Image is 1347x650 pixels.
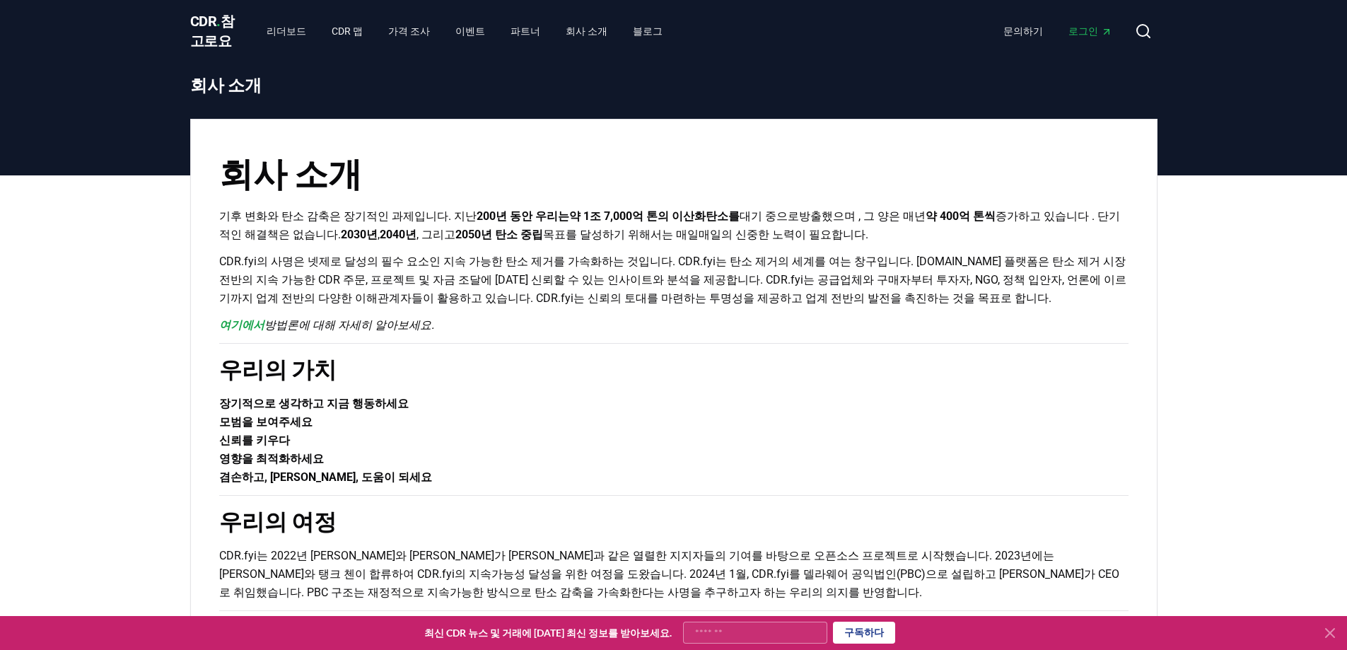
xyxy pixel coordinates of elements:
[444,18,496,44] a: 이벤트
[255,18,674,44] nav: 기본
[992,18,1054,44] a: 문의하기
[219,506,337,537] font: 우리의 여정
[799,209,926,223] font: 방출했으며 , 그 양은 매년
[332,25,363,37] font: CDR 맵
[1057,18,1124,44] a: 로그인
[380,228,416,241] font: 2040년
[219,354,337,385] font: 우리의 가치
[219,150,362,196] font: 회사 소개
[219,318,264,332] a: 여기에서
[190,11,244,51] a: CDR.참고로요
[455,25,485,37] font: 이벤트
[1068,25,1098,37] font: 로그인
[219,255,1126,305] font: CDR.fyi의 사명은 넷제로 달성의 필수 요소인 지속 가능한 탄소 제거를 가속화하는 것입니다. CDR.fyi는 탄소 제거의 세계를 여는 창구입니다. [DOMAIN_NAME]...
[264,318,431,332] font: 방법론에 대해 자세히 알아보세요
[477,209,569,223] font: 200년 동안 우리는
[622,18,674,44] a: 블로그
[511,25,540,37] font: 파트너
[219,209,477,223] font: 기후 변화와 탄소 감축은 장기적인 과제입니다. 지난
[219,415,313,429] font: 모범을 보여주세요
[216,13,221,30] font: .
[566,25,607,37] font: 회사 소개
[740,209,799,223] font: 대기 중으로
[219,470,432,484] font: 겸손하고, [PERSON_NAME], 도움이 되세요
[320,18,374,44] a: CDR 맵
[378,228,380,241] font: ,
[554,18,619,44] a: 회사 소개
[190,13,217,30] font: CDR
[543,228,868,241] font: 목표를 달성하기 위해서는 매일매일의 신중한 노력이 필요합니다.
[1003,25,1043,37] font: 문의하기
[926,209,996,223] font: 약 400억 톤씩
[455,228,543,241] font: 2050년 탄소 중립
[416,228,455,241] font: , 그리고
[431,318,434,332] font: .
[633,25,663,37] font: 블로그
[219,549,1119,599] font: CDR.fyi는 2022년 [PERSON_NAME]와 [PERSON_NAME]가 [PERSON_NAME]과 같은 열렬한 지지자들의 기여를 바탕으로 오픈소스 프로젝트로 시작했습...
[341,228,378,241] font: 2030년
[190,73,262,96] font: 회사 소개
[219,434,290,447] font: 신뢰를 키우다
[219,452,324,465] font: 영향을 최적화하세요
[499,18,552,44] a: 파트너
[219,397,409,410] font: 장기적으로 생각하고 지금 행동하세요
[388,25,430,37] font: 가격 조사
[255,18,317,44] a: 리더보드
[377,18,441,44] a: 가격 조사
[569,209,740,223] font: 약 1조 7,000억 톤의 이산화탄소를
[267,25,306,37] font: 리더보드
[992,18,1124,44] nav: 기본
